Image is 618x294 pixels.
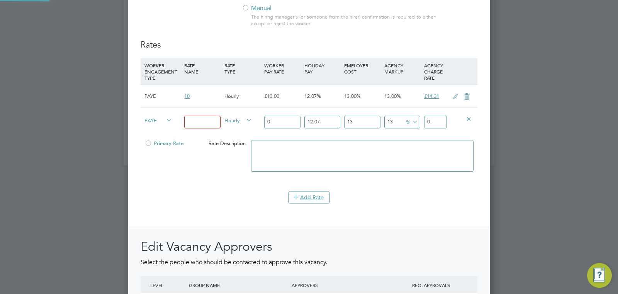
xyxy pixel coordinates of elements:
div: APPROVERS [290,276,392,294]
span: 10 [184,93,190,99]
div: WORKER ENGAGEMENT TYPE [143,58,182,85]
div: EMPLOYER COST [342,58,382,79]
div: RATE NAME [182,58,222,79]
span: % [403,117,419,126]
label: Manual [242,4,338,12]
div: The hiring manager's (or someone from the hirer) confirmation is required to either accept or rej... [251,14,439,27]
div: WORKER PAY RATE [262,58,302,79]
button: Engage Resource Center [587,263,612,288]
div: £10.00 [262,85,302,108]
div: AGENCY MARKUP [382,58,422,79]
span: Hourly [224,116,252,124]
span: PAYE [144,116,172,124]
div: GROUP NAME [187,276,290,294]
span: Select the people who should be contacted to approve this vacancy. [141,258,327,266]
span: £14.31 [424,93,439,99]
div: HOLIDAY PAY [302,58,342,79]
div: LEVEL [148,276,187,294]
span: 13.00% [384,93,401,99]
h2: Edit Vacancy Approvers [141,239,477,255]
span: 12.07% [304,93,321,99]
div: REQ. APPROVALS [392,276,470,294]
h3: Rates [141,39,477,51]
div: AGENCY CHARGE RATE [422,58,449,85]
div: Hourly [222,85,262,108]
div: PAYE [143,85,182,108]
span: Rate Description: [209,140,247,147]
button: Add Rate [288,191,330,203]
span: 13.00% [344,93,361,99]
div: RATE TYPE [222,58,262,79]
span: Primary Rate [144,140,183,147]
